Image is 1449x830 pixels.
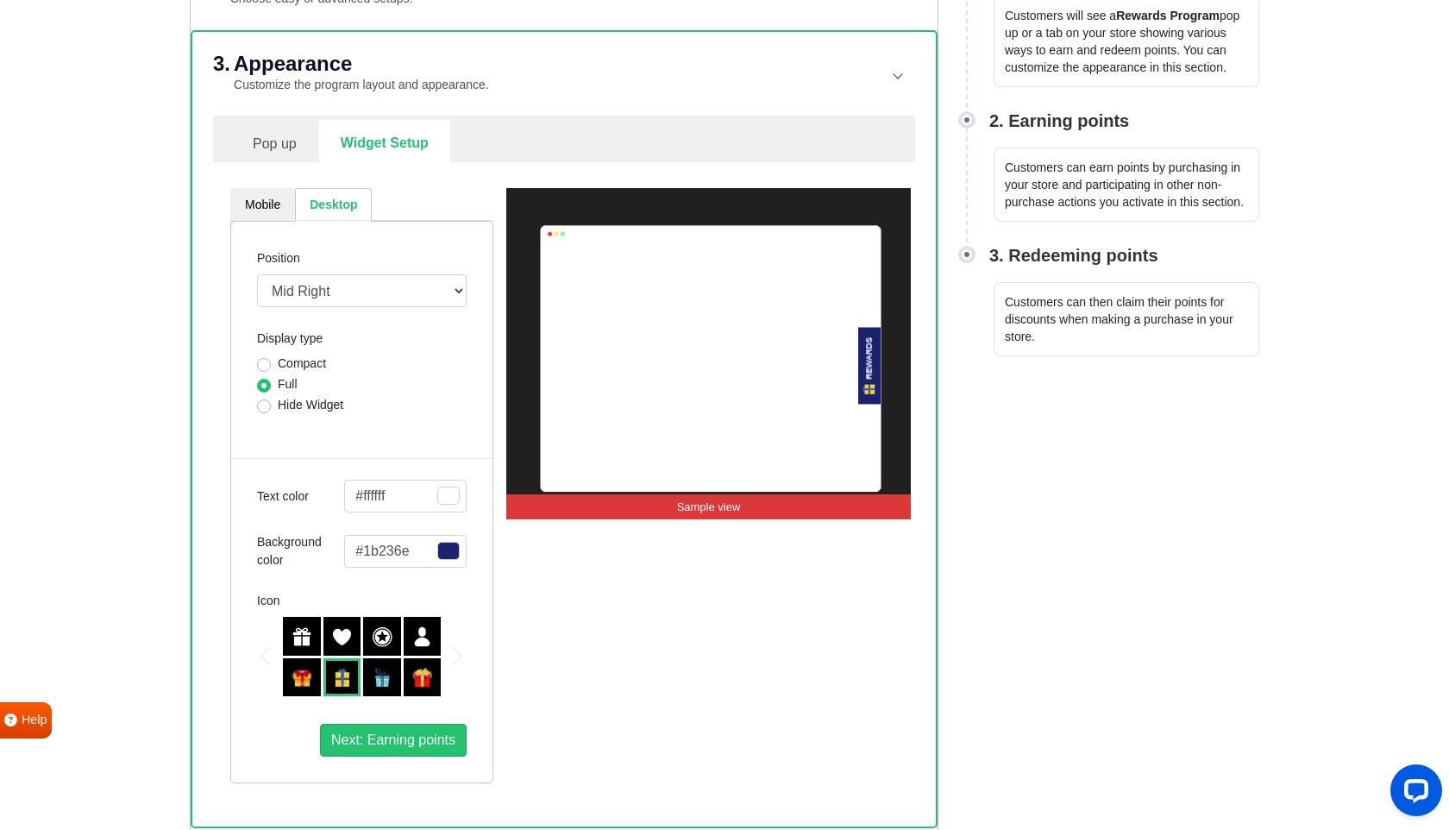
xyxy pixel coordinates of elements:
[278,355,326,373] label: Compact
[1116,9,1220,22] strong: Rewards Program
[22,711,47,730] span: Help
[257,487,344,506] label: Text color
[278,396,343,414] label: Hide Widget
[994,282,1259,356] p: Customers can then claim their points for discounts when making a purchase in your store.
[989,108,1129,134] h3: 2. Earning points
[234,78,489,91] small: Customize the program layout and appearance.
[257,533,344,569] label: Background color
[295,188,372,222] a: Desktop
[454,647,462,666] div: Next slide
[864,337,875,380] div: REWARDS
[230,188,295,222] a: Mobile
[506,188,911,519] img: widget_preview_desktop.79b2d859.webp
[331,733,455,747] span: Next: Earning points
[261,647,270,666] div: Previous slide
[1377,758,1449,830] iframe: LiveChat chat widget
[257,592,279,610] label: Icon
[862,382,875,396] img: 06-widget-icon.png
[320,724,467,757] button: Next: Earning points
[230,120,319,164] a: Pop up
[319,120,450,162] a: Widget Setup
[506,494,911,520] p: Sample view
[213,53,230,95] h2: 3.
[989,242,1158,268] h3: 3. Redeeming points
[257,330,323,348] label: Display type
[234,53,489,74] h2: Appearance
[278,375,298,393] label: Full
[257,249,300,267] label: Position
[994,148,1259,222] p: Customers can earn points by purchasing in your store and participating in other non-purchase act...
